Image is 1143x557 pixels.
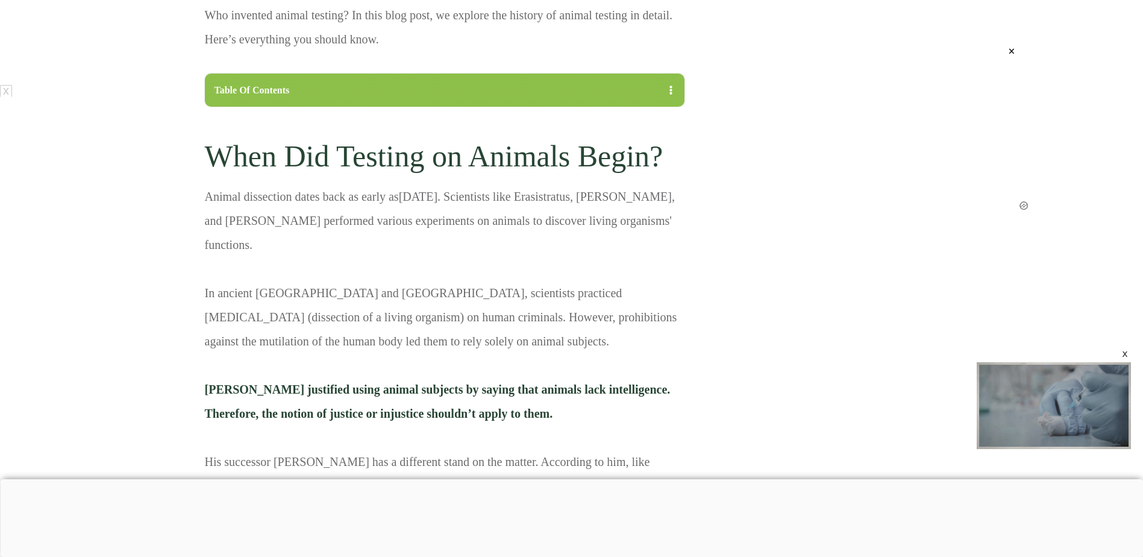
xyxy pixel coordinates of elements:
[269,479,874,554] iframe: Advertisement
[205,3,684,60] p: Who invented animal testing? In this blog post, we explore the history of animal testing in detai...
[205,383,671,420] span: [PERSON_NAME] justified using animal subjects by saying that animals lack intelligence. Therefore...
[399,190,437,203] a: [DATE]
[977,362,1131,449] div: Video Player
[1018,200,1029,211] img: ezoic
[215,84,661,96] div: Table Of Contents
[205,120,684,183] h2: When Did Testing on Animals Begin?
[1120,349,1130,359] div: x
[838,48,1018,199] a: ×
